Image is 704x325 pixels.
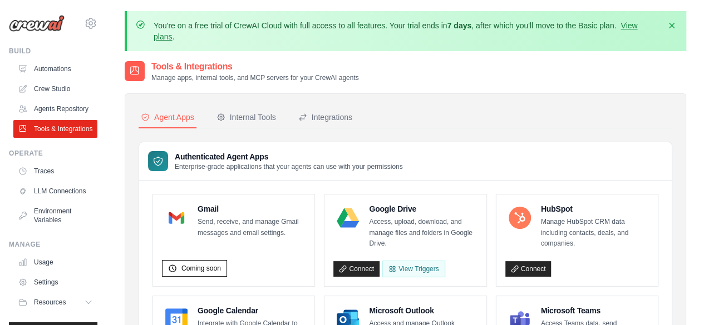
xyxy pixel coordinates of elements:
[13,182,97,200] a: LLM Connections
[541,305,649,316] h4: Microsoft Teams
[214,107,278,128] button: Internal Tools
[9,240,97,249] div: Manage
[198,203,306,214] h4: Gmail
[13,273,97,291] a: Settings
[505,261,552,277] a: Connect
[541,217,649,249] p: Manage HubSpot CRM data including contacts, deals, and companies.
[369,203,477,214] h4: Google Drive
[9,15,65,32] img: Logo
[13,60,97,78] a: Automations
[9,47,97,56] div: Build
[13,202,97,229] a: Environment Variables
[151,73,359,82] p: Manage apps, internal tools, and MCP servers for your CrewAI agents
[165,207,188,229] img: Gmail Logo
[154,20,659,42] p: You're on a free trial of CrewAI Cloud with full access to all features. Your trial ends in , aft...
[369,217,477,249] p: Access, upload, download, and manage files and folders in Google Drive.
[13,120,97,138] a: Tools & Integrations
[13,162,97,180] a: Traces
[541,203,649,214] h4: HubSpot
[34,298,66,307] span: Resources
[13,253,97,271] a: Usage
[175,151,403,162] h3: Authenticated Agent Apps
[13,80,97,98] a: Crew Studio
[181,264,221,273] span: Coming soon
[447,21,471,30] strong: 7 days
[175,162,403,171] p: Enterprise-grade applications that your agents can use with your permissions
[382,261,445,277] : View Triggers
[198,217,306,238] p: Send, receive, and manage Gmail messages and email settings.
[509,207,531,229] img: HubSpot Logo
[141,112,194,123] div: Agent Apps
[9,149,97,158] div: Operate
[198,305,306,316] h4: Google Calendar
[139,107,196,128] button: Agent Apps
[216,112,276,123] div: Internal Tools
[151,60,359,73] h2: Tools & Integrations
[13,293,97,311] button: Resources
[296,107,355,128] button: Integrations
[337,207,359,229] img: Google Drive Logo
[369,305,477,316] h4: Microsoft Outlook
[298,112,352,123] div: Integrations
[13,100,97,118] a: Agents Repository
[333,261,380,277] a: Connect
